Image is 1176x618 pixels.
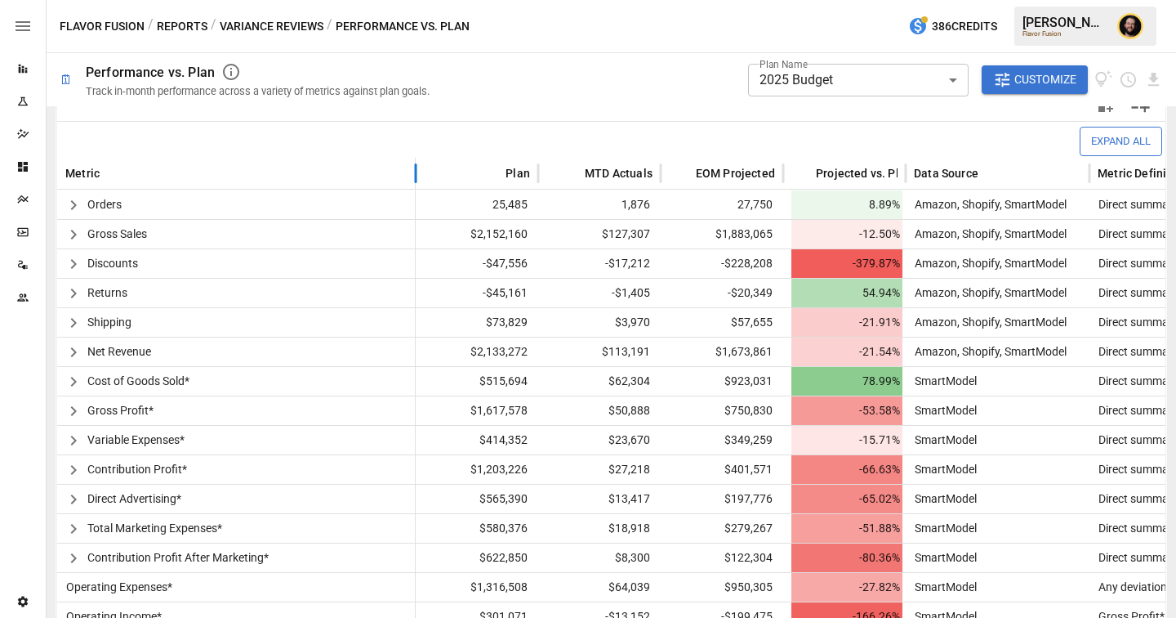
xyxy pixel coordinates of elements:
span: -21.91% [791,308,902,337]
span: Amazon, Shopify, SmartModel [908,345,1067,358]
span: Direct Advertising* [87,492,181,505]
button: Sort [101,162,124,185]
span: $73,829 [424,308,530,337]
span: $1,883,065 [669,220,775,249]
button: Customize [982,65,1088,95]
span: SmartModel [908,522,977,535]
span: -65.02% [791,485,902,513]
span: $57,655 [669,308,775,337]
button: Variance Reviews [220,16,323,37]
span: -15.71% [791,426,902,455]
span: $1,316,508 [424,573,530,602]
span: Plan [506,165,530,181]
div: / [211,16,216,37]
span: SmartModel [908,551,977,564]
span: -$17,212 [546,249,653,278]
button: Sort [560,162,583,185]
span: Metric [65,165,100,181]
span: $1,673,861 [669,338,775,366]
span: Amazon, Shopify, SmartModel [908,198,1067,211]
span: 54.94% [791,279,902,307]
span: Gross Sales [87,227,147,240]
span: Gross Profit* [87,404,154,417]
span: $197,776 [669,485,775,513]
span: Discounts [87,257,138,270]
span: Contribution Profit* [87,463,187,476]
button: 386Credits [902,11,1004,42]
span: $2,133,272 [424,338,530,366]
span: $23,670 [546,426,653,455]
span: Operating Expenses* [60,580,172,593]
div: 2025 Budget [748,64,969,96]
span: Shipping [87,316,131,329]
button: Sort [671,162,694,185]
span: -66.63% [791,455,902,484]
span: EOM Projected [696,165,775,181]
span: SmartModel [908,433,977,446]
span: 27,750 [669,190,775,219]
span: Data Source [914,165,978,181]
span: SmartModel [908,374,977,387]
span: Cost of Goods Sold* [87,374,189,387]
span: $127,307 [546,220,653,249]
div: Performance vs. Plan [86,65,215,80]
span: 78.99% [791,367,902,396]
span: $122,304 [669,544,775,572]
button: Ciaran Nugent [1107,3,1153,49]
span: Customize [1014,69,1076,90]
span: $64,039 [546,573,653,602]
button: Schedule report [1119,70,1138,89]
span: $113,191 [546,338,653,366]
span: Amazon, Shopify, SmartModel [908,257,1067,270]
span: -379.87% [791,249,902,278]
span: $3,970 [546,308,653,337]
button: Sort [980,162,1003,185]
span: -$45,161 [424,279,530,307]
div: [PERSON_NAME] [1022,15,1107,30]
span: $580,376 [424,514,530,543]
span: Net Revenue [87,345,151,358]
span: -21.54% [791,338,902,366]
label: Plan Name [759,57,808,71]
span: -$228,208 [669,249,775,278]
span: -53.58% [791,396,902,425]
span: $950,305 [669,573,775,602]
span: $62,304 [546,367,653,396]
span: MTD Actuals [585,165,653,181]
span: $349,259 [669,426,775,455]
span: SmartModel [908,404,977,417]
span: $923,031 [669,367,775,396]
span: $565,390 [424,485,530,513]
span: Variable Expenses* [87,433,185,446]
span: SmartModel [908,492,977,505]
span: $8,300 [546,544,653,572]
img: Ciaran Nugent [1117,13,1143,39]
span: $401,571 [669,455,775,484]
span: 386 Credits [932,16,997,37]
span: $622,850 [424,544,530,572]
span: Amazon, Shopify, SmartModel [908,227,1067,240]
span: $279,267 [669,514,775,543]
button: Download report [1144,70,1163,89]
span: $27,218 [546,455,653,484]
span: -27.82% [791,573,902,602]
button: Flavor Fusion [60,16,145,37]
span: -$20,349 [669,279,775,307]
span: Amazon, Shopify, SmartModel [908,286,1067,299]
span: 25,485 [424,190,530,219]
span: $1,617,578 [424,396,530,425]
span: $414,352 [424,426,530,455]
span: 8.89% [791,190,902,219]
div: / [327,16,332,37]
span: -12.50% [791,220,902,249]
span: $18,918 [546,514,653,543]
span: $2,152,160 [424,220,530,249]
span: $750,830 [669,396,775,425]
span: $13,417 [546,485,653,513]
div: Track in-month performance across a variety of metrics against plan goals. [86,85,430,97]
button: View documentation [1094,65,1113,95]
span: -51.88% [791,514,902,543]
span: $50,888 [546,396,653,425]
button: Sort [481,162,504,185]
